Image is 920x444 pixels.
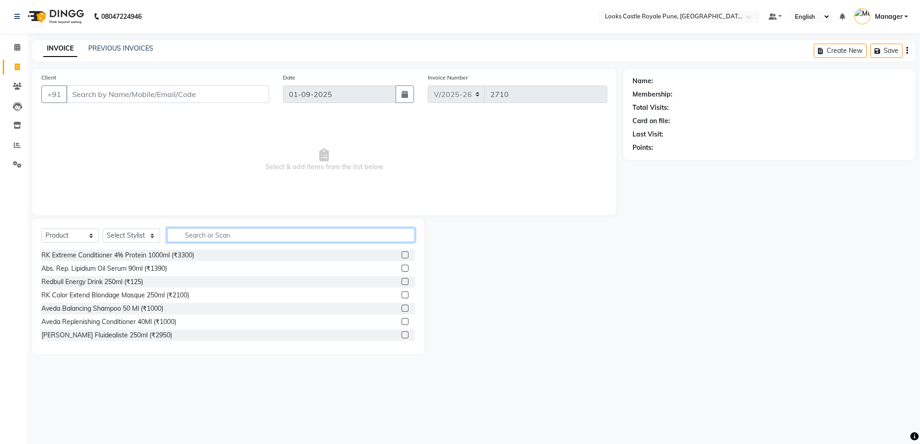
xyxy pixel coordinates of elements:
img: logo [23,4,86,29]
div: Aveda Replenishing Conditioner 40Ml (₹1000) [41,317,176,327]
span: Select & add items from the list below [41,114,607,206]
div: Total Visits: [632,103,669,113]
label: Client [41,74,56,82]
button: Create New [814,44,867,58]
label: Date [283,74,295,82]
div: Last Visit: [632,130,663,139]
input: Search by Name/Mobile/Email/Code [66,85,269,103]
img: Manager [854,8,870,24]
button: Save [870,44,903,58]
span: Manager [875,12,903,22]
div: [PERSON_NAME] Fluidealiste 250ml (₹2950) [41,330,172,340]
input: Search or Scan [167,228,415,242]
b: 08047224946 [101,4,142,29]
div: Membership: [632,90,673,99]
div: Card on file: [632,116,670,126]
button: +91 [41,85,67,103]
div: Abs. Rep. Lipidium Oil Serum 90ml (₹1390) [41,264,167,273]
div: Name: [632,76,653,86]
div: RK Color Extend Blondage Masque 250ml (₹2100) [41,290,189,300]
a: PREVIOUS INVOICES [88,44,153,52]
div: Redbull Energy Drink 250ml (₹125) [41,277,143,287]
div: Aveda Balancing Shampoo 50 Ml (₹1000) [41,304,163,313]
label: Invoice Number [428,74,468,82]
div: Points: [632,143,653,153]
a: INVOICE [43,40,77,57]
div: RK Extreme Conditioner 4% Protein 1000ml (₹3300) [41,250,194,260]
